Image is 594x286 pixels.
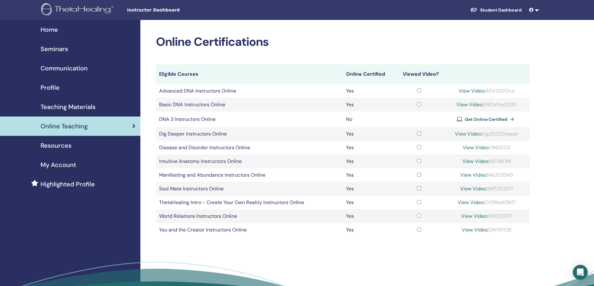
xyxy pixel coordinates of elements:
[460,172,487,178] a: View Video:
[457,115,517,124] a: Get Online Certified
[156,196,343,209] td: ThetaHealing Intro - Create Your Own Reality Instructors Online
[41,25,58,34] span: Home
[41,64,88,73] span: Communication
[460,185,487,192] a: View Video:
[465,117,507,122] span: Get Online Certified
[458,199,484,206] a: View Video:
[156,182,343,196] td: Soul Mate Instructors Online
[41,179,95,189] span: Highlighted Profile
[343,64,395,84] th: Online Certified
[343,182,395,196] td: Yes
[156,98,343,112] td: Basic DNA Instructors Online
[455,131,482,137] a: View Video:
[456,101,483,108] a: View Video:
[156,141,343,155] td: Disease and Disorder Instructors Online
[343,98,395,112] td: Yes
[446,101,527,108] div: ENOnl!ne2020
[463,144,489,151] a: View Video:
[156,35,530,49] h2: Online Certifications
[459,88,485,94] a: View Video:
[343,84,395,98] td: Yes
[156,223,343,237] td: You and the Creator Instructors Online
[446,87,527,95] div: ADV2020tut
[446,199,527,206] div: CYORealON17
[41,3,116,17] img: logo.png
[446,130,527,138] div: Dig2020Deeper
[446,226,527,234] div: ONYATC8!
[156,84,343,98] td: Advanced DNA Instructors Online
[446,171,527,179] div: MA2020AB
[156,64,343,84] th: Eligible Courses
[465,4,527,16] a: Student Dashboard
[343,141,395,155] td: Yes
[446,158,527,165] div: IAP26ON!
[156,155,343,168] td: Intuitive Anatomy Instructors Online
[41,160,76,169] span: My Account
[343,112,395,127] td: No
[343,155,395,168] td: Yes
[41,44,68,54] span: Seminars
[446,212,527,220] div: WR2020!T
[446,144,527,151] div: ONDD22!
[395,64,444,84] th: Viewed Video?
[343,196,395,209] td: Yes
[573,265,588,280] div: Open Intercom Messenger
[462,226,489,233] a: View Video:
[343,168,395,182] td: Yes
[127,7,221,13] span: Instructor Dashboard
[446,185,527,193] div: SMT2020T!
[156,168,343,182] td: Manifesting and Abundance Instructors Online
[41,83,60,92] span: Profile
[343,209,395,223] td: Yes
[156,127,343,141] td: Dig Deeper Instructors Online
[156,112,343,127] td: DNA 3 Instructors Online
[41,102,95,112] span: Teaching Materials
[156,209,343,223] td: World Relations Instructors Online
[343,127,395,141] td: Yes
[41,141,71,150] span: Resources
[461,213,488,219] a: View Video:
[462,158,489,164] a: View Video:
[470,7,478,12] img: graduation-cap-white.svg
[41,122,88,131] span: Online Teaching
[343,223,395,237] td: Yes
